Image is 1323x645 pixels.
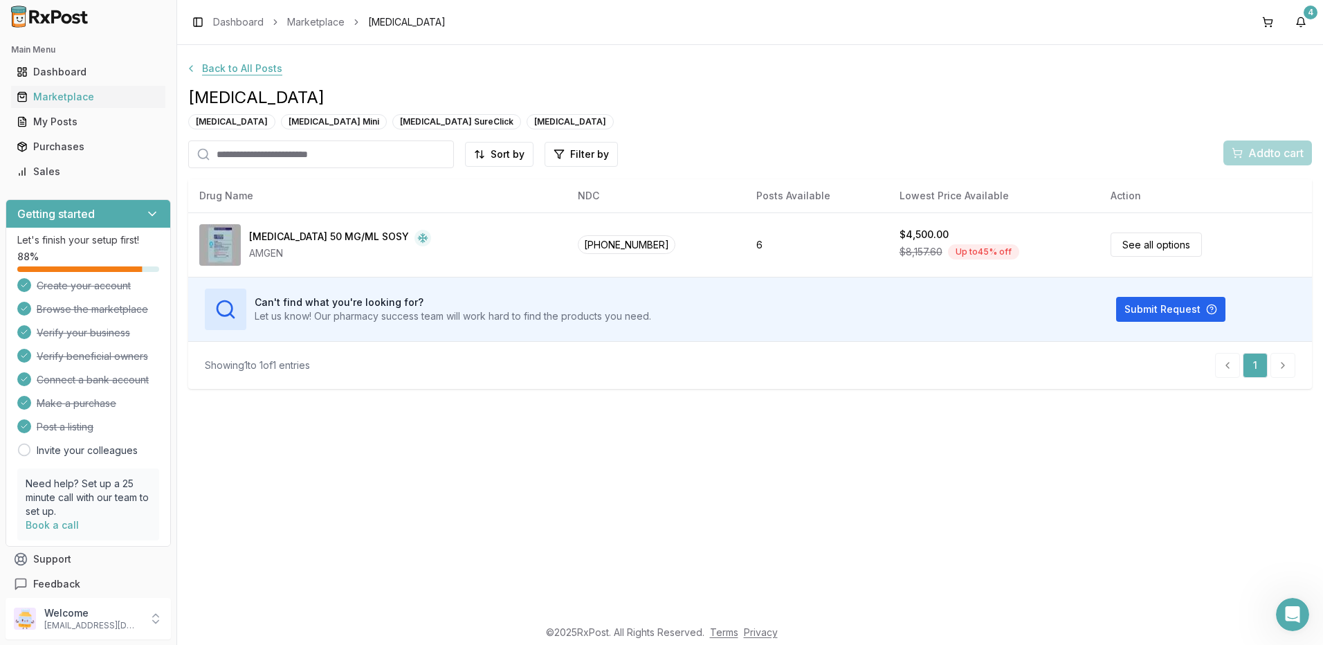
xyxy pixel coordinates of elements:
[491,147,524,161] span: Sort by
[6,161,171,183] button: Sales
[17,165,160,179] div: Sales
[17,90,160,104] div: Marketplace
[11,84,165,109] a: Marketplace
[1243,353,1268,378] a: 1
[37,349,148,363] span: Verify beneficial owners
[37,397,116,410] span: Make a purchase
[6,61,171,83] button: Dashboard
[1290,11,1312,33] button: 4
[1100,179,1312,212] th: Action
[33,577,80,591] span: Feedback
[177,56,291,81] button: Back to All Posts
[11,159,165,184] a: Sales
[744,626,778,638] a: Privacy
[26,519,79,531] a: Book a call
[17,140,160,154] div: Purchases
[255,296,651,309] h3: Can't find what you're looking for?
[17,115,160,129] div: My Posts
[205,358,310,372] div: Showing 1 to 1 of 1 entries
[6,86,171,108] button: Marketplace
[6,572,171,597] button: Feedback
[6,6,94,28] img: RxPost Logo
[6,111,171,133] button: My Posts
[14,608,36,630] img: User avatar
[17,233,159,247] p: Let's finish your setup first!
[213,15,446,29] nav: breadcrumb
[11,109,165,134] a: My Posts
[1111,233,1202,257] a: See all options
[37,373,149,387] span: Connect a bank account
[6,136,171,158] button: Purchases
[44,606,140,620] p: Welcome
[745,212,888,277] td: 6
[17,206,95,222] h3: Getting started
[37,302,148,316] span: Browse the marketplace
[213,15,264,29] a: Dashboard
[188,179,567,212] th: Drug Name
[545,142,618,167] button: Filter by
[745,179,888,212] th: Posts Available
[578,235,675,254] span: [PHONE_NUMBER]
[17,65,160,79] div: Dashboard
[199,224,241,266] img: Enbrel 50 MG/ML SOSY
[368,15,446,29] span: [MEDICAL_DATA]
[249,230,409,246] div: [MEDICAL_DATA] 50 MG/ML SOSY
[948,244,1019,260] div: Up to 45 % off
[1276,598,1309,631] iframe: Intercom live chat
[37,420,93,434] span: Post a listing
[900,245,942,259] span: $8,157.60
[188,56,1312,81] a: Back to All Posts
[1215,353,1295,378] nav: pagination
[11,60,165,84] a: Dashboard
[1304,6,1317,19] div: 4
[281,114,387,129] div: [MEDICAL_DATA] Mini
[900,228,949,242] div: $4,500.00
[710,626,738,638] a: Terms
[37,326,130,340] span: Verify your business
[26,477,151,518] p: Need help? Set up a 25 minute call with our team to set up.
[392,114,521,129] div: [MEDICAL_DATA] SureClick
[188,87,1312,109] span: [MEDICAL_DATA]
[1116,297,1225,322] button: Submit Request
[11,44,165,55] h2: Main Menu
[465,142,533,167] button: Sort by
[37,279,131,293] span: Create your account
[287,15,345,29] a: Marketplace
[6,547,171,572] button: Support
[567,179,745,212] th: NDC
[188,114,275,129] div: [MEDICAL_DATA]
[249,246,431,260] div: AMGEN
[44,620,140,631] p: [EMAIL_ADDRESS][DOMAIN_NAME]
[37,444,138,457] a: Invite your colleagues
[11,134,165,159] a: Purchases
[888,179,1100,212] th: Lowest Price Available
[570,147,609,161] span: Filter by
[17,250,39,264] span: 88 %
[527,114,614,129] div: [MEDICAL_DATA]
[255,309,651,323] p: Let us know! Our pharmacy success team will work hard to find the products you need.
